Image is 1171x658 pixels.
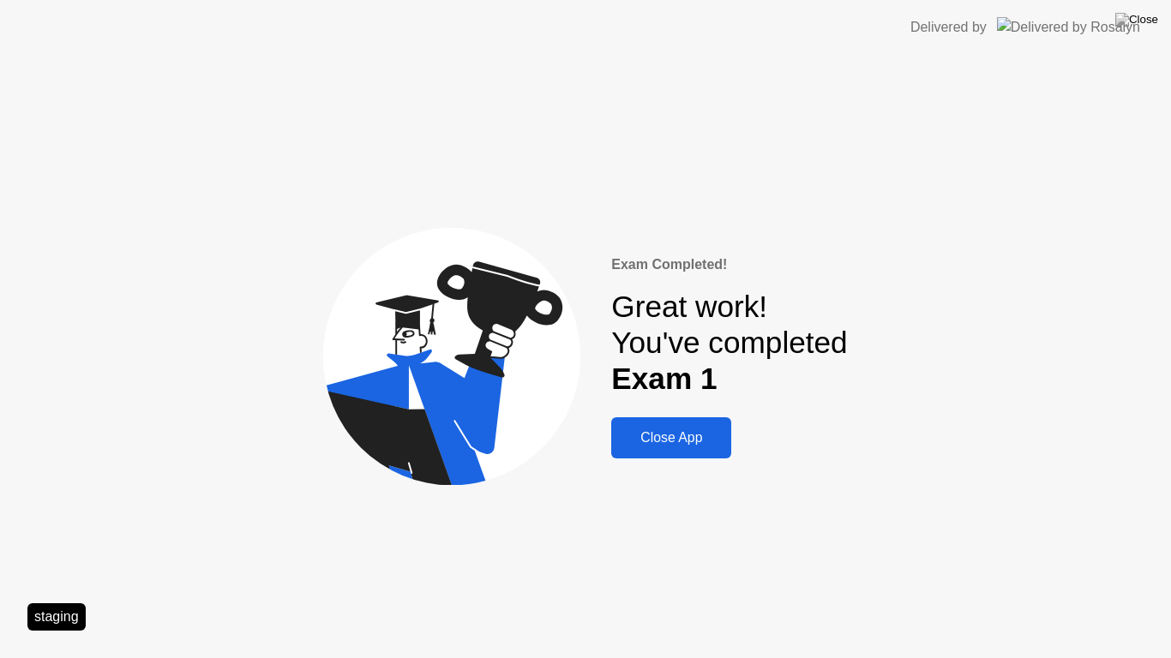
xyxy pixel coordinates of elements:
[611,254,847,275] div: Exam Completed!
[611,362,717,395] b: Exam 1
[997,17,1140,37] img: Delivered by Rosalyn
[611,289,847,398] div: Great work! You've completed
[1115,13,1158,27] img: Close
[616,430,726,446] div: Close App
[27,603,86,631] div: staging
[910,17,987,38] div: Delivered by
[611,417,731,458] button: Close App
